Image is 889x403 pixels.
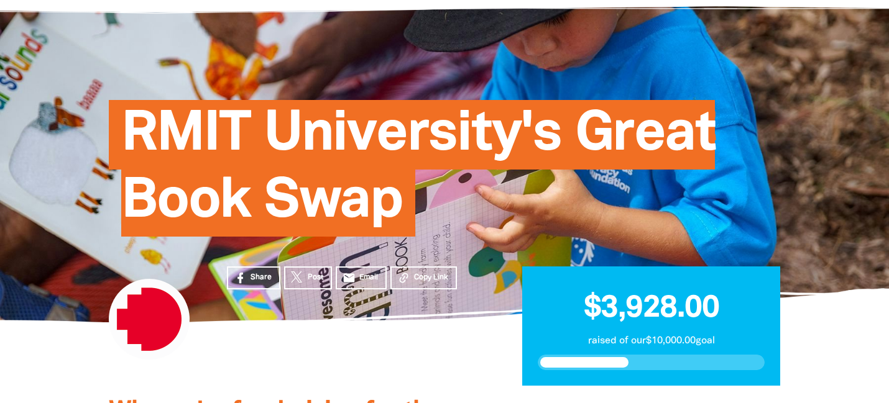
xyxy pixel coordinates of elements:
[121,109,715,237] span: RMIT University's Great Book Swap
[336,266,387,289] a: emailEmail
[227,266,280,289] a: Share
[390,266,457,289] button: Copy Link
[414,272,448,283] span: Copy Link
[359,272,378,283] span: Email
[584,294,719,323] span: $3,928.00
[538,333,765,348] p: raised of our $10,000.00 goal
[343,271,356,284] i: email
[251,272,272,283] span: Share
[284,266,332,289] a: Post
[308,272,323,283] span: Post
